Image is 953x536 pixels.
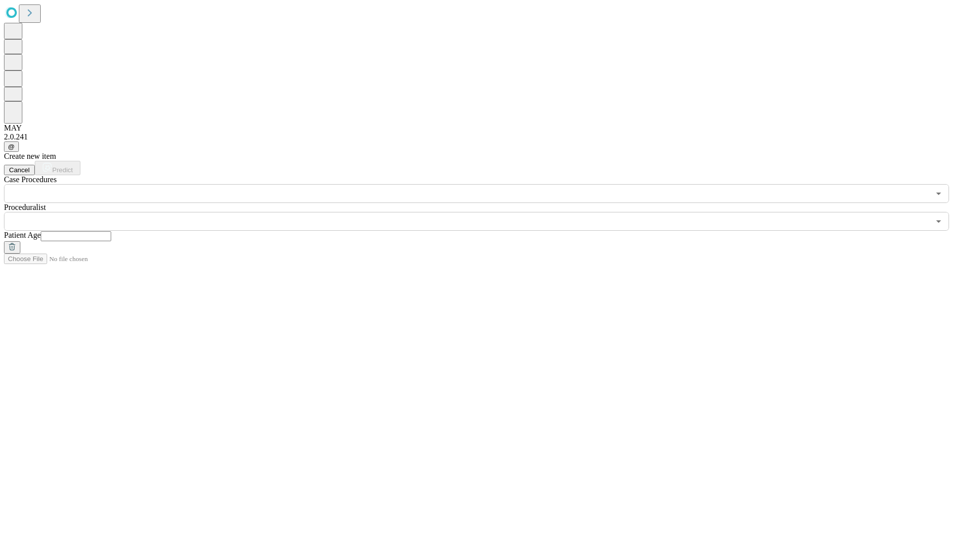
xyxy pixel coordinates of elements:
[35,161,80,175] button: Predict
[4,165,35,175] button: Cancel
[4,152,56,160] span: Create new item
[4,203,46,211] span: Proceduralist
[4,141,19,152] button: @
[4,124,949,133] div: MAY
[4,231,41,239] span: Patient Age
[9,166,30,174] span: Cancel
[52,166,72,174] span: Predict
[4,133,949,141] div: 2.0.241
[8,143,15,150] span: @
[4,175,57,184] span: Scheduled Procedure
[932,214,946,228] button: Open
[932,187,946,201] button: Open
